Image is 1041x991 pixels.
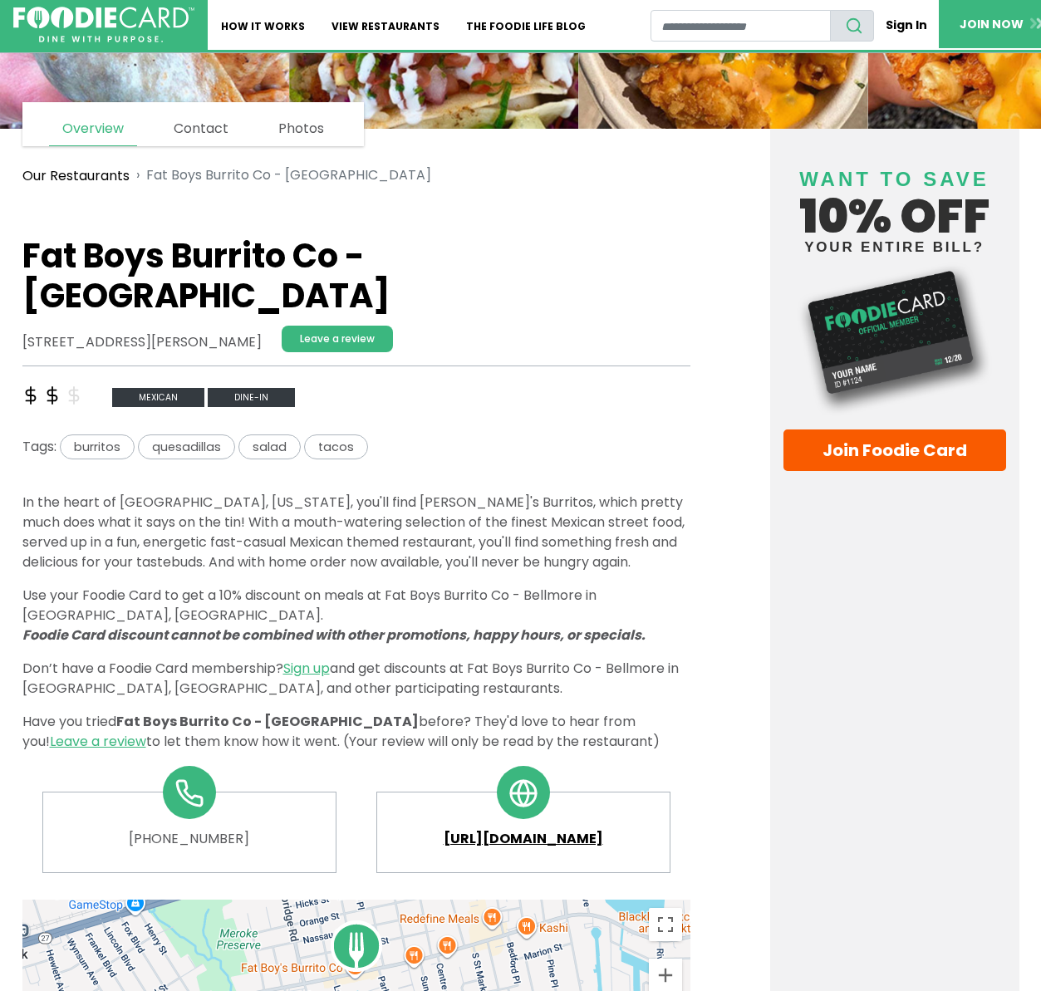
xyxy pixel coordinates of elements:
li: Fat Boys Burrito Co - [GEOGRAPHIC_DATA] [130,165,431,186]
a: burritos [56,437,138,456]
h1: Fat Boys Burrito Co - [GEOGRAPHIC_DATA] [22,236,690,316]
a: Join Foodie Card [783,429,1006,471]
a: Dine-in [208,386,295,405]
a: Photos [265,112,337,145]
span: quesadillas [138,434,235,460]
a: Our Restaurants [22,166,130,186]
a: salad [238,437,304,456]
button: search [830,10,874,42]
a: Sign In [874,10,939,41]
span: Fat Boys Burrito Co - [GEOGRAPHIC_DATA] [116,712,419,731]
span: tacos [304,434,368,460]
span: mexican [112,388,204,407]
a: Leave a review [50,732,146,751]
p: Have you tried before? They'd love to hear from you! to let them know how it went. (Your review w... [22,712,690,752]
span: Dine-in [208,388,295,407]
a: Leave a review [282,326,393,352]
a: [PHONE_NUMBER] [56,829,322,849]
a: tacos [304,437,368,456]
a: quesadillas [138,437,238,456]
img: Foodie Card [783,262,1006,416]
nav: page links [22,102,364,146]
span: Want to save [799,168,989,190]
nav: breadcrumb [22,155,690,196]
span: salad [238,434,301,460]
p: Don’t have a Foodie Card membership? and get discounts at Fat Boys Burrito Co - Bellmore in [GEOG... [22,659,690,699]
a: Contact [160,112,242,145]
h4: 10% off [783,147,1006,254]
a: Sign up [283,659,330,678]
i: Foodie Card discount cannot be combined with other promotions, happy hours, or specials. [22,626,646,645]
p: Use your Foodie Card to get a 10% discount on meals at Fat Boys Burrito Co - Bellmore in [GEOGRAP... [22,586,690,645]
img: FoodieCard; Eat, Drink, Save, Donate [13,7,194,43]
small: your entire bill? [783,240,1006,254]
a: [URL][DOMAIN_NAME] [390,829,656,849]
p: In the heart of [GEOGRAPHIC_DATA], [US_STATE], you'll find [PERSON_NAME]'s Burritos, which pretty... [22,493,690,572]
input: restaurant search [651,10,831,42]
address: [STREET_ADDRESS][PERSON_NAME] [22,332,262,352]
a: Overview [49,112,137,146]
div: Tags: [22,434,690,467]
a: mexican [112,386,208,405]
button: Toggle fullscreen view [649,908,682,941]
span: burritos [60,434,135,460]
